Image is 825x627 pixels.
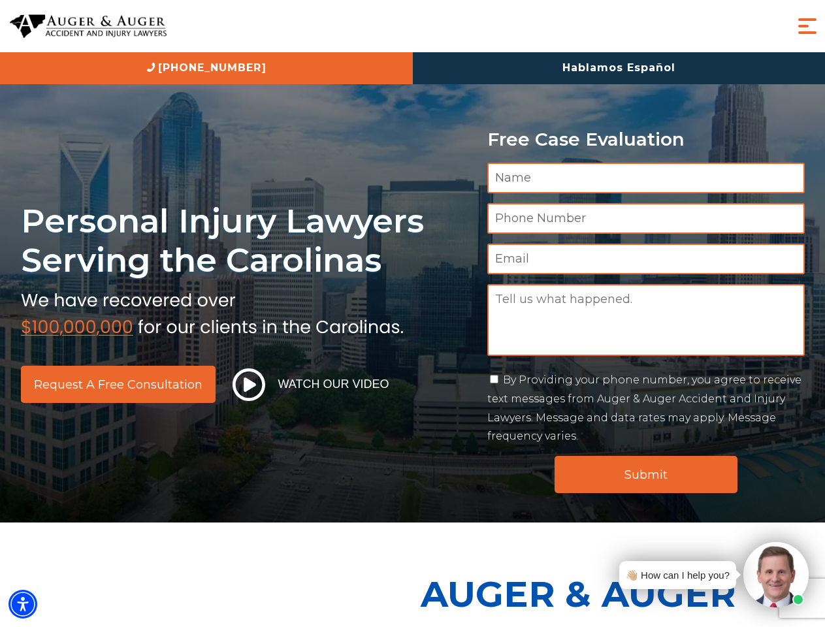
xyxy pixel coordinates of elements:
[21,366,216,403] a: Request a Free Consultation
[10,14,167,39] img: Auger & Auger Accident and Injury Lawyers Logo
[229,368,393,402] button: Watch Our Video
[487,129,805,150] p: Free Case Evaluation
[626,566,730,584] div: 👋🏼 How can I help you?
[34,379,202,391] span: Request a Free Consultation
[743,542,809,607] img: Intaker widget Avatar
[21,201,472,280] h1: Personal Injury Lawyers Serving the Carolinas
[487,374,801,442] label: By Providing your phone number, you agree to receive text messages from Auger & Auger Accident an...
[487,203,805,234] input: Phone Number
[555,456,737,493] input: Submit
[421,562,818,626] p: Auger & Auger
[8,590,37,619] div: Accessibility Menu
[487,163,805,193] input: Name
[487,244,805,274] input: Email
[21,287,404,336] img: sub text
[794,13,820,39] button: Menu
